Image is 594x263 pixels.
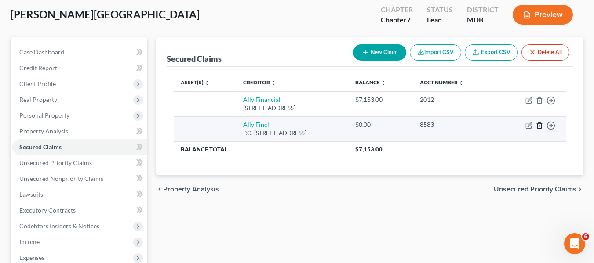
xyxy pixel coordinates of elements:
[12,171,147,187] a: Unsecured Nonpriority Claims
[12,139,147,155] a: Secured Claims
[181,79,210,86] a: Asset(s) unfold_more
[174,141,348,157] th: Balance Total
[355,79,386,86] a: Balance unfold_more
[12,60,147,76] a: Credit Report
[12,155,147,171] a: Unsecured Priority Claims
[410,44,461,61] button: Import CSV
[12,202,147,218] a: Executory Contracts
[243,129,341,137] div: P.O. [STREET_ADDRESS]
[19,64,57,72] span: Credit Report
[19,143,62,151] span: Secured Claims
[355,120,406,129] div: $0.00
[167,54,222,64] div: Secured Claims
[420,120,490,129] div: 8583
[427,5,453,15] div: Status
[494,186,583,193] button: Unsecured Priority Claims chevron_right
[271,80,276,86] i: unfold_more
[204,80,210,86] i: unfold_more
[407,15,411,24] span: 7
[19,175,103,182] span: Unsecured Nonpriority Claims
[467,15,499,25] div: MDB
[243,121,269,128] a: Ally Fincl
[521,44,569,61] button: Delete All
[19,159,92,166] span: Unsecured Priority Claims
[381,5,413,15] div: Chapter
[12,187,147,202] a: Lawsuits
[353,44,406,61] button: New Claim
[420,79,464,86] a: Acct Number unfold_more
[243,104,341,112] div: [STREET_ADDRESS]
[467,5,499,15] div: District
[19,127,68,135] span: Property Analysis
[420,95,490,104] div: 2012
[355,95,406,104] div: $7,153.00
[582,233,589,240] span: 6
[513,5,573,25] button: Preview
[19,206,76,214] span: Executory Contracts
[494,186,576,193] span: Unsecured Priority Claims
[19,80,56,87] span: Client Profile
[19,238,40,245] span: Income
[19,96,57,103] span: Real Property
[381,80,386,86] i: unfold_more
[564,233,585,254] iframe: Intercom live chat
[243,79,276,86] a: Creditor unfold_more
[459,80,464,86] i: unfold_more
[427,15,453,25] div: Lead
[19,254,44,261] span: Expenses
[465,44,518,61] a: Export CSV
[12,44,147,60] a: Case Dashboard
[11,8,200,21] span: [PERSON_NAME][GEOGRAPHIC_DATA]
[19,48,64,56] span: Case Dashboard
[243,96,281,103] a: Ally Financial
[19,222,99,230] span: Codebtors Insiders & Notices
[12,123,147,139] a: Property Analysis
[156,186,163,193] i: chevron_left
[576,186,583,193] i: chevron_right
[163,186,219,193] span: Property Analysis
[19,191,43,198] span: Lawsuits
[19,112,69,119] span: Personal Property
[355,146,383,153] span: $7,153.00
[156,186,219,193] button: chevron_left Property Analysis
[381,15,413,25] div: Chapter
